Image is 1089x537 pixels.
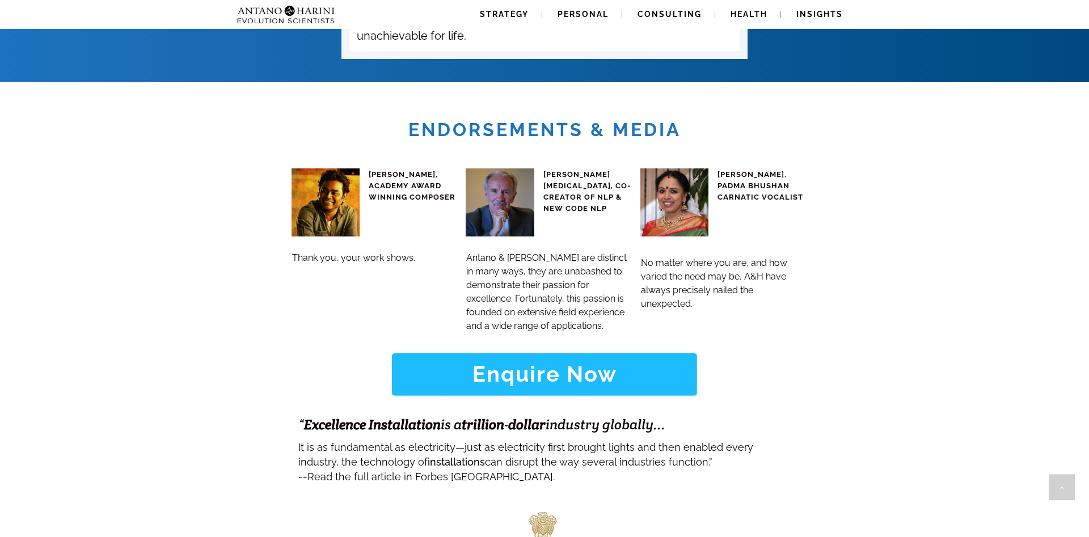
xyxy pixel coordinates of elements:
span: It is as fundamental as electricity—just as electricity first brought lights and then enabled eve... [298,441,753,468]
img: Sudha Ragunathan [640,168,708,236]
img: John-grinder-big-square-300x300 [466,168,534,236]
span: Read the full article in Forbes [GEOGRAPHIC_DATA]. [307,471,555,483]
span: Health [731,10,767,19]
span: [PERSON_NAME], ACADEMY AWARD WINNING COMPOSER [369,170,455,201]
strong: installations [428,456,485,468]
img: ar rahman [292,168,360,236]
span: Personal [558,10,609,19]
h4: [PERSON_NAME], PADMA BHUSHAN CARNATIC VOCALIST [717,169,805,203]
span: Insights [796,10,843,19]
span: “ is a - industry globally... [298,416,665,433]
strong: Excellence Installation [304,416,441,433]
strong: dollar [508,416,546,433]
strong: Enquire Now [472,361,617,387]
span: No matter where you are, and how varied the need may be, A&H have always precisely nailed the une... [641,257,787,309]
strong: trillion [462,416,504,433]
h1: Endorsements & Media [2,118,1087,142]
span: Thank you, your work shows. [292,252,415,263]
a: Enquire Now [392,353,697,395]
span: Strategy [480,10,529,19]
span: Consulting [638,10,702,19]
a: Read the full article in Forbes [GEOGRAPHIC_DATA]. [307,464,555,485]
span: -- [298,471,307,483]
span: [PERSON_NAME][MEDICAL_DATA], CO-CREATOR OF NLP & NEW CODE NLP [543,170,631,213]
span: Antano & [PERSON_NAME] are distinct in many ways, they are unabashed to demonstrate their passion... [466,252,627,331]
